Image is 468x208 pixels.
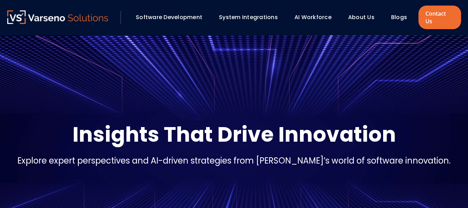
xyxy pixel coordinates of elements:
[219,13,278,21] a: System Integrations
[72,120,396,148] p: Insights That Drive Innovation
[291,11,341,23] div: AI Workforce
[215,11,288,23] div: System Integrations
[7,10,108,24] img: Varseno Solutions – Product Engineering & IT Services
[388,11,417,23] div: Blogs
[132,11,212,23] div: Software Development
[136,13,202,21] a: Software Development
[17,155,451,167] p: Explore expert perspectives and AI-driven strategies from [PERSON_NAME]’s world of software innov...
[391,13,407,21] a: Blogs
[348,13,374,21] a: About Us
[418,6,461,29] a: Contact Us
[345,11,384,23] div: About Us
[294,13,332,21] a: AI Workforce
